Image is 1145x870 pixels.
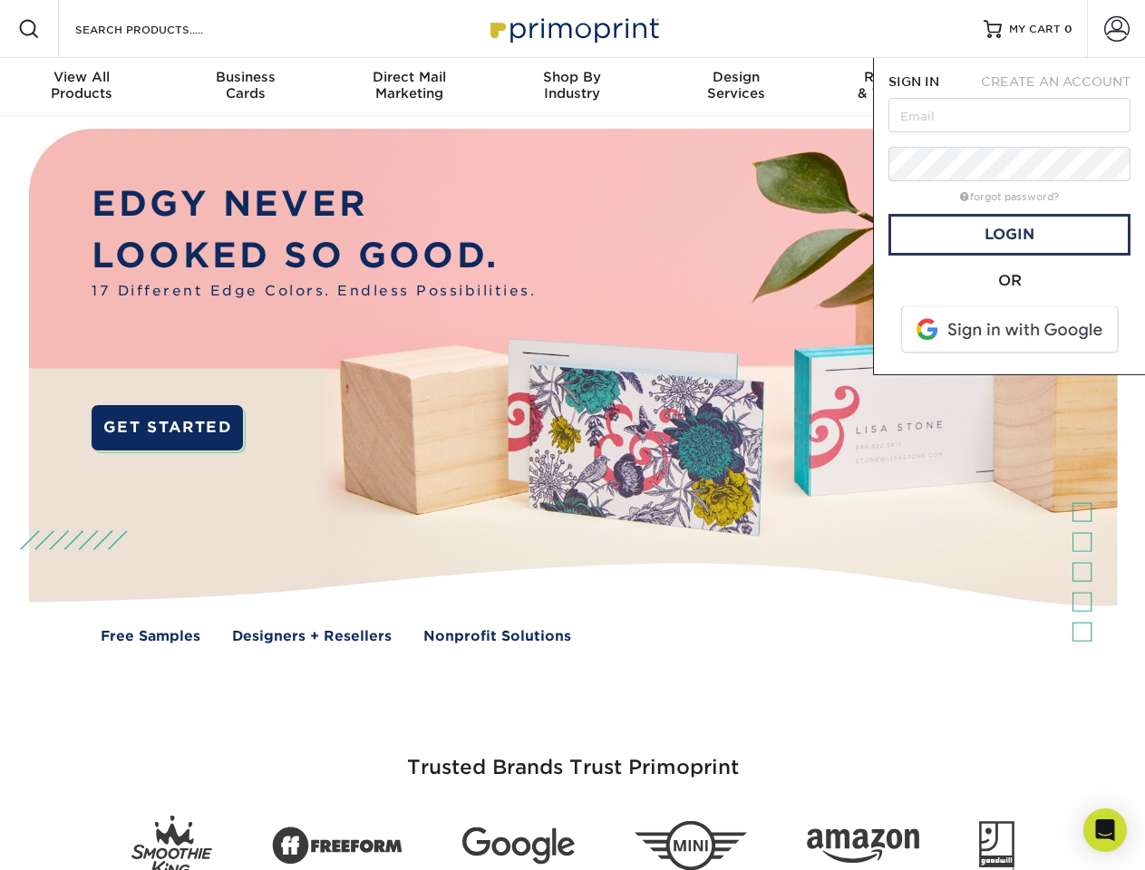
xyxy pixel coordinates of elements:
div: Open Intercom Messenger [1083,808,1127,852]
a: forgot password? [960,191,1059,203]
span: SIGN IN [888,74,939,89]
a: Resources& Templates [818,58,981,116]
a: Nonprofit Solutions [423,626,571,647]
div: Cards [163,69,326,101]
input: SEARCH PRODUCTS..... [73,18,250,40]
span: Design [655,69,818,85]
a: Designers + Resellers [232,626,392,647]
p: EDGY NEVER [92,179,536,230]
p: LOOKED SO GOOD. [92,230,536,282]
div: Services [655,69,818,101]
a: BusinessCards [163,58,326,116]
span: MY CART [1009,22,1061,37]
img: Google [462,827,575,865]
div: Industry [490,69,654,101]
a: Shop ByIndustry [490,58,654,116]
span: Direct Mail [327,69,490,85]
div: & Templates [818,69,981,101]
span: Shop By [490,69,654,85]
span: Resources [818,69,981,85]
div: Marketing [327,69,490,101]
span: Business [163,69,326,85]
div: OR [888,270,1130,292]
img: Goodwill [979,821,1014,870]
a: Free Samples [101,626,200,647]
a: GET STARTED [92,405,243,450]
h3: Trusted Brands Trust Primoprint [43,712,1103,801]
span: 0 [1064,23,1072,35]
span: CREATE AN ACCOUNT [981,74,1130,89]
a: DesignServices [655,58,818,116]
span: 17 Different Edge Colors. Endless Possibilities. [92,281,536,302]
a: Login [888,214,1130,256]
img: Amazon [807,829,919,864]
img: Primoprint [482,9,664,48]
input: Email [888,98,1130,132]
a: Direct MailMarketing [327,58,490,116]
